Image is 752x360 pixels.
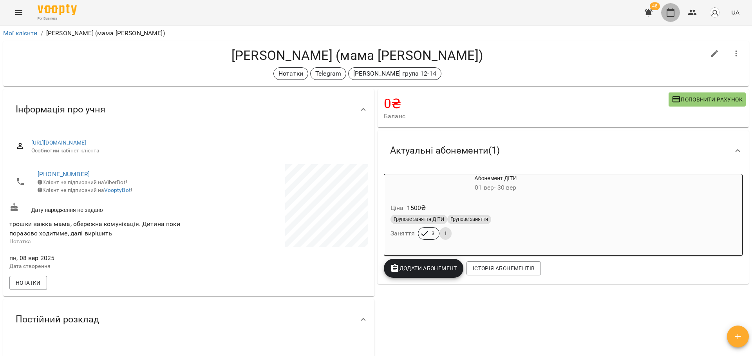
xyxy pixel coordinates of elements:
p: Telegram [315,69,341,78]
div: Постійний розклад [3,299,374,340]
p: Нотатка [9,238,187,246]
span: Актуальні абонементи ( 1 ) [390,145,500,157]
span: For Business [38,16,77,21]
span: 3 [427,230,439,237]
span: Клієнт не підписаний на ! [38,187,132,193]
span: Постійний розклад [16,313,99,326]
p: [PERSON_NAME] група 12-14 [353,69,436,78]
img: avatar_s.png [709,7,720,18]
a: VooptyBot [104,187,131,193]
p: Нотатки [278,69,303,78]
h6: Заняття [390,228,415,239]
button: Поповнити рахунок [669,92,746,107]
span: Інформація про учня [16,103,105,116]
span: Поповнити рахунок [672,95,743,104]
span: Баланс [384,112,669,121]
button: UA [728,5,743,20]
span: Додати Абонемент [390,264,457,273]
span: Історія абонементів [473,264,535,273]
a: Мої клієнти [3,29,38,37]
button: Додати Абонемент [384,259,463,278]
nav: breadcrumb [3,29,749,38]
div: Інформація про учня [3,89,374,130]
div: Нотатки [273,67,308,80]
button: Menu [9,3,28,22]
span: Клієнт не підписаний на ViberBot! [38,179,127,185]
h4: [PERSON_NAME] (мама [PERSON_NAME]) [9,47,705,63]
span: Особистий кабінет клієнта [31,147,362,155]
span: 1 [439,230,452,237]
p: [PERSON_NAME] (мама [PERSON_NAME]) [46,29,165,38]
span: UA [731,8,739,16]
span: Групове заняття ДІТИ [390,216,447,223]
h4: 0 ₴ [384,96,669,112]
div: Telegram [310,67,346,80]
span: Нотатки [16,278,41,288]
button: Абонемент ДІТИ01 вер- 30 верЦіна1500₴Групове заняття ДІТИГрупове заняттяЗаняття31 [384,174,607,249]
li: / [41,29,43,38]
button: Нотатки [9,276,47,290]
div: Дату народження не задано [8,201,189,215]
img: Voopty Logo [38,4,77,15]
p: 1500 ₴ [407,203,426,213]
span: 48 [650,2,660,10]
div: Абонемент ДІТИ [384,174,607,193]
a: [URL][DOMAIN_NAME] [31,139,87,146]
span: трошки важка мама, обережна комунікація. Дитина поки поразово ходитиме, далі вирішить [9,220,180,237]
span: Групове заняття [447,216,491,223]
span: пн, 08 вер 2025 [9,253,187,263]
div: Актуальні абонементи(1) [378,130,749,171]
h6: Ціна [390,203,404,213]
span: 01 вер - 30 вер [475,184,516,191]
a: [PHONE_NUMBER] [38,170,90,178]
p: Дата створення [9,262,187,270]
button: Історія абонементів [466,261,541,275]
div: [PERSON_NAME] група 12-14 [348,67,441,80]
